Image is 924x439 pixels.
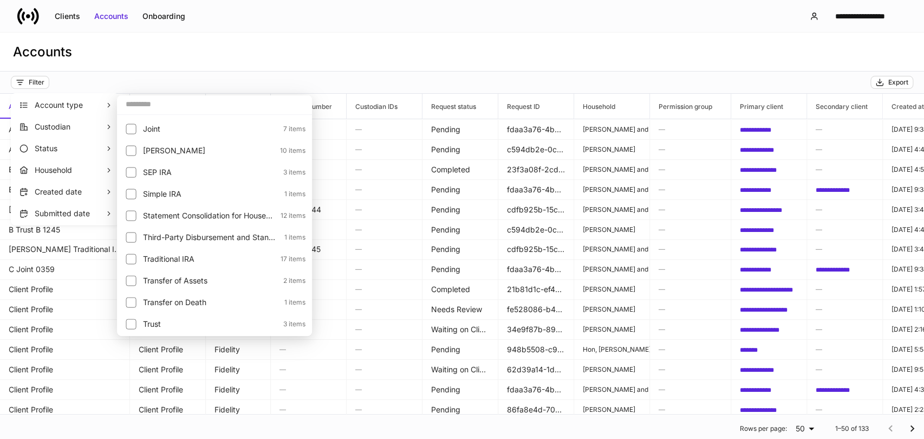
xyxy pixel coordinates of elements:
p: Household [35,165,105,176]
p: Trust [143,319,277,330]
p: Simple IRA [143,189,278,199]
p: SEP IRA [143,167,277,178]
p: Status [35,143,105,154]
p: Statement Consolidation for Households [143,210,274,221]
p: 1 items [278,233,305,242]
p: 2 items [277,276,305,285]
p: 7 items [277,125,305,133]
p: 12 items [274,211,305,220]
p: Third-Party Disbursement and Standing Instructions Advisor Attestation [143,232,278,243]
p: Submitted date [35,208,105,219]
p: 17 items [274,255,305,263]
p: Roth IRA [143,145,274,156]
p: 3 items [277,320,305,328]
p: Traditional IRA [143,254,274,264]
p: Account type [35,100,105,111]
p: 1 items [278,298,305,307]
p: Created date [35,186,105,197]
p: 3 items [277,168,305,177]
p: 1 items [278,190,305,198]
p: Custodian [35,121,105,132]
p: Transfer on Death [143,297,278,308]
p: Transfer of Assets [143,275,277,286]
p: Joint [143,124,277,134]
p: 10 items [274,146,305,155]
